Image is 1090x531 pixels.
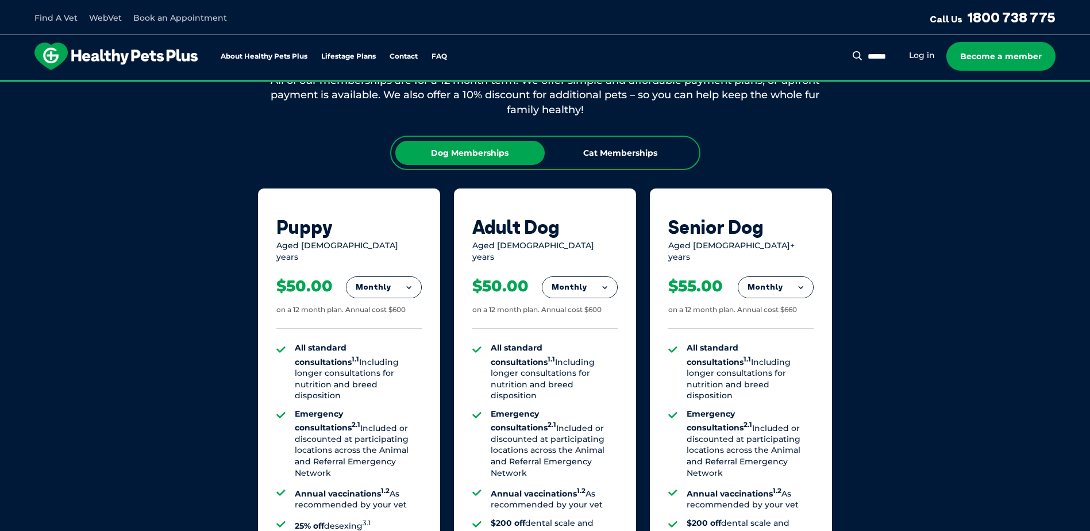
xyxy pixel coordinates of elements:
[221,53,307,60] a: About Healthy Pets Plus
[472,216,618,238] div: Adult Dog
[491,409,618,479] li: Included or discounted at participating locations across the Animal and Referral Emergency Network
[381,487,390,495] sup: 1.2
[668,216,814,238] div: Senior Dog
[352,421,360,429] sup: 2.1
[738,277,813,298] button: Monthly
[668,276,723,296] div: $55.00
[89,13,122,23] a: WebVet
[390,53,418,60] a: Contact
[295,343,359,367] strong: All standard consultations
[687,343,814,402] li: Including longer consultations for nutrition and breed disposition
[687,409,814,479] li: Included or discounted at participating locations across the Animal and Referral Emergency Network
[276,216,422,238] div: Puppy
[744,421,752,429] sup: 2.1
[276,305,406,315] div: on a 12 month plan. Annual cost $600
[548,421,556,429] sup: 2.1
[542,277,617,298] button: Monthly
[548,355,555,363] sup: 1.1
[491,488,586,499] strong: Annual vaccinations
[577,487,586,495] sup: 1.2
[346,277,421,298] button: Monthly
[295,409,422,479] li: Included or discounted at participating locations across the Animal and Referral Emergency Network
[34,43,198,70] img: hpp-logo
[668,305,797,315] div: on a 12 month plan. Annual cost $660
[491,486,618,511] li: As recommended by your vet
[668,240,814,263] div: Aged [DEMOGRAPHIC_DATA]+ years
[295,409,360,433] strong: Emergency consultations
[850,50,865,61] button: Search
[687,486,814,511] li: As recommended by your vet
[930,13,962,25] span: Call Us
[295,521,324,531] strong: 25% off
[687,343,751,367] strong: All standard consultations
[276,276,333,296] div: $50.00
[295,488,390,499] strong: Annual vaccinations
[491,343,618,402] li: Including longer consultations for nutrition and breed disposition
[930,9,1056,26] a: Call Us1800 738 775
[352,355,359,363] sup: 1.1
[773,487,781,495] sup: 1.2
[276,240,422,263] div: Aged [DEMOGRAPHIC_DATA] years
[491,518,525,528] strong: $200 off
[472,305,602,315] div: on a 12 month plan. Annual cost $600
[133,13,227,23] a: Book an Appointment
[546,141,695,165] div: Cat Memberships
[909,50,935,61] a: Log in
[687,518,721,528] strong: $200 off
[744,355,751,363] sup: 1.1
[321,53,376,60] a: Lifestage Plans
[687,488,781,499] strong: Annual vaccinations
[295,486,422,511] li: As recommended by your vet
[330,80,760,91] span: Proactive, preventative wellness program designed to keep your pet healthier and happier for longer
[472,240,618,263] div: Aged [DEMOGRAPHIC_DATA] years
[34,13,78,23] a: Find A Vet
[491,409,556,433] strong: Emergency consultations
[432,53,447,60] a: FAQ
[687,409,752,433] strong: Emergency consultations
[472,276,529,296] div: $50.00
[258,74,833,117] div: All of our memberships are for a 12 month term. We offer simple and affordable payment plans, or ...
[295,343,422,402] li: Including longer consultations for nutrition and breed disposition
[363,519,371,527] sup: 3.1
[395,141,545,165] div: Dog Memberships
[491,343,555,367] strong: All standard consultations
[946,42,1056,71] a: Become a member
